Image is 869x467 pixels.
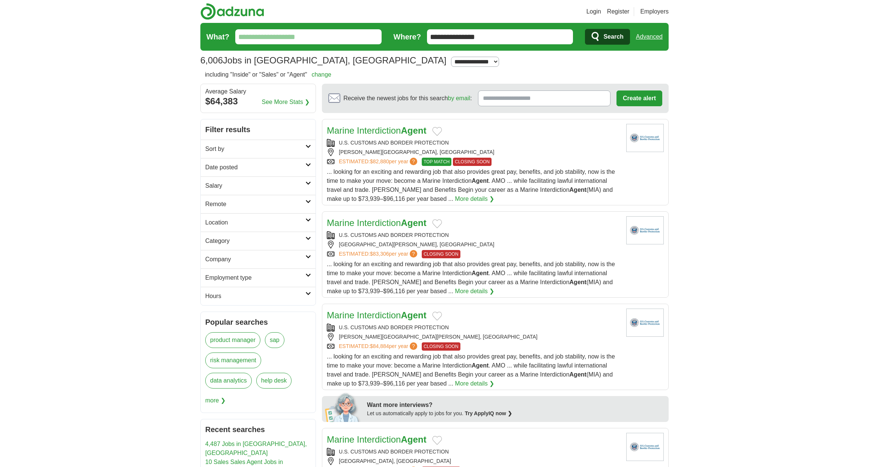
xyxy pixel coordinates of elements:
[339,158,419,166] a: ESTIMATED:$82,880per year?
[327,434,426,444] a: Marine InterdictionAgent
[205,145,305,154] h2: Sort by
[370,158,389,164] span: $82,880
[339,250,419,258] a: ESTIMATED:$83,306per year?
[585,29,630,45] button: Search
[636,29,663,44] a: Advanced
[401,125,426,136] strong: Agent
[339,449,449,455] a: U.S. CUSTOMS AND BORDER PROTECTION
[327,457,620,465] div: [GEOGRAPHIC_DATA], [GEOGRAPHIC_DATA]
[327,310,426,320] a: Marine InterdictionAgent
[343,94,472,103] span: Receive the newest jobs for this search :
[205,218,305,227] h2: Location
[432,219,442,228] button: Add to favorite jobs
[205,255,305,264] h2: Company
[586,7,601,16] a: Login
[201,268,316,287] a: Employment type
[201,195,316,213] a: Remote
[325,392,361,422] img: apply-iq-scientist.png
[432,127,442,136] button: Add to favorite jobs
[472,178,489,184] strong: Agent
[205,393,226,408] span: more ❯
[626,433,664,461] img: U.S. Customs and Border Protection logo
[455,379,495,388] a: More details ❯
[265,332,284,348] a: sap
[370,343,389,349] span: $84,884
[311,71,331,78] a: change
[422,342,460,351] span: CLOSING SOON
[200,55,447,65] h1: Jobs in [GEOGRAPHIC_DATA], [GEOGRAPHIC_DATA]
[327,261,615,294] span: ... looking for an exciting and rewarding job that also provides great pay, benefits, and job sta...
[626,309,664,337] img: U.S. Customs and Border Protection logo
[367,401,664,410] div: Want more interviews?
[256,373,292,389] a: help desk
[201,176,316,195] a: Salary
[640,7,669,16] a: Employers
[472,270,489,276] strong: Agent
[205,273,305,282] h2: Employment type
[401,218,426,228] strong: Agent
[205,200,305,209] h2: Remote
[339,324,449,330] a: U.S. CUSTOMS AND BORDER PROTECTION
[205,424,311,435] h2: Recent searches
[394,31,421,42] label: Where?
[455,287,495,296] a: More details ❯
[205,316,311,328] h2: Popular searches
[570,279,586,285] strong: Agent
[201,119,316,140] h2: Filter results
[432,312,442,321] button: Add to favorite jobs
[206,31,229,42] label: What?
[201,287,316,305] a: Hours
[327,241,620,249] div: [GEOGRAPHIC_DATA][PERSON_NAME], [GEOGRAPHIC_DATA]
[626,216,664,244] img: U.S. Customs and Border Protection logo
[201,213,316,232] a: Location
[455,194,495,203] a: More details ❯
[205,163,305,172] h2: Date posted
[607,7,630,16] a: Register
[410,250,417,258] span: ?
[422,158,451,166] span: TOP MATCH
[448,95,471,101] a: by email
[410,342,417,350] span: ?
[201,140,316,158] a: Sort by
[339,232,449,238] a: U.S. CUSTOMS AND BORDER PROTECTION
[201,232,316,250] a: Category
[205,373,252,389] a: data analytics
[205,441,307,456] a: 4,487 Jobs in [GEOGRAPHIC_DATA], [GEOGRAPHIC_DATA]
[616,90,662,106] button: Create alert
[401,434,426,444] strong: Agent
[453,158,492,166] span: CLOSING SOON
[327,218,426,228] a: Marine InterdictionAgent
[339,140,449,146] a: U.S. CUSTOMS AND BORDER PROTECTION
[327,169,615,202] span: ... looking for an exciting and rewarding job that also provides great pay, benefits, and job sta...
[205,332,260,348] a: product manager
[367,410,664,417] div: Let us automatically apply to jobs for you.
[201,158,316,176] a: Date posted
[410,158,417,165] span: ?
[327,148,620,156] div: [PERSON_NAME][GEOGRAPHIC_DATA], [GEOGRAPHIC_DATA]
[339,342,419,351] a: ESTIMATED:$84,884per year?
[205,181,305,190] h2: Salary
[465,410,512,416] a: Try ApplyIQ now ❯
[201,250,316,268] a: Company
[205,353,261,368] a: risk management
[327,125,426,136] a: Marine InterdictionAgent
[472,362,489,369] strong: Agent
[327,333,620,341] div: [PERSON_NAME][GEOGRAPHIC_DATA][PERSON_NAME], [GEOGRAPHIC_DATA]
[422,250,460,258] span: CLOSING SOON
[205,89,311,95] div: Average Salary
[205,237,305,246] h2: Category
[401,310,426,320] strong: Agent
[205,292,305,301] h2: Hours
[205,70,331,79] h2: including "Inside" or "Sales" or "Agent"
[626,124,664,152] img: U.S. Customs and Border Protection logo
[370,251,389,257] span: $83,306
[603,29,623,44] span: Search
[200,54,223,67] span: 6,006
[570,187,586,193] strong: Agent
[262,98,310,107] a: See More Stats ❯
[200,3,264,20] img: Adzuna logo
[327,353,615,387] span: ... looking for an exciting and rewarding job that also provides great pay, benefits, and job sta...
[205,95,311,108] div: $64,383
[432,436,442,445] button: Add to favorite jobs
[570,371,586,378] strong: Agent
